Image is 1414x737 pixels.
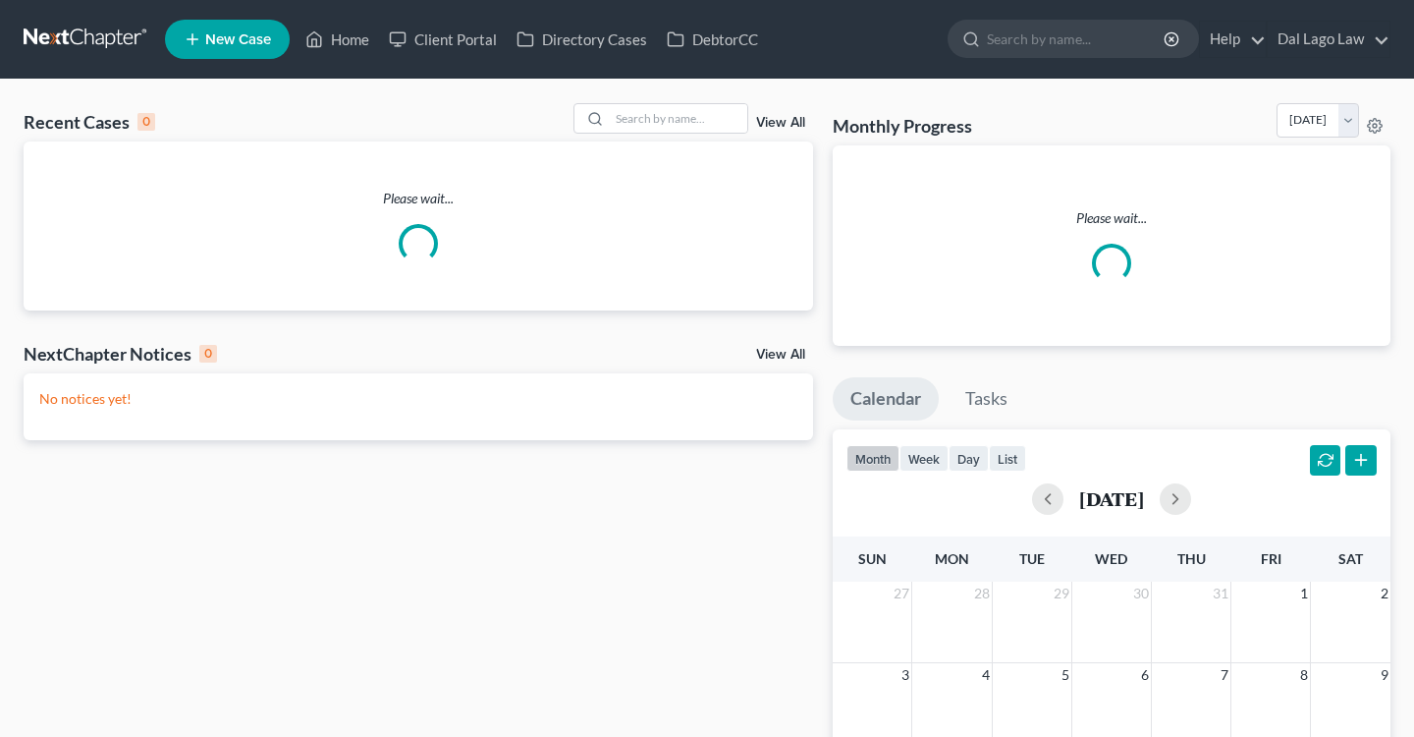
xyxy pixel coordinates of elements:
span: New Case [205,32,271,47]
a: DebtorCC [657,22,768,57]
div: 0 [199,345,217,363]
span: Fri [1261,550,1281,567]
input: Search by name... [987,21,1167,57]
span: Wed [1095,550,1127,567]
p: Please wait... [848,208,1375,228]
span: 27 [892,582,911,605]
span: 7 [1219,663,1230,687]
span: 1 [1298,582,1310,605]
span: 5 [1060,663,1071,687]
h2: [DATE] [1079,488,1144,509]
button: month [846,445,899,472]
a: View All [756,348,805,362]
h3: Monthly Progress [833,114,972,138]
span: Sun [858,550,887,567]
span: 6 [1139,663,1151,687]
span: 8 [1298,663,1310,687]
span: Thu [1177,550,1206,567]
span: 4 [980,663,992,687]
button: week [899,445,949,472]
span: 30 [1131,582,1151,605]
div: Recent Cases [24,110,155,134]
span: 31 [1211,582,1230,605]
a: Help [1200,22,1266,57]
span: Tue [1019,550,1045,567]
button: list [989,445,1026,472]
a: Client Portal [379,22,507,57]
input: Search by name... [610,104,747,133]
a: Home [296,22,379,57]
span: 9 [1379,663,1390,687]
span: 2 [1379,582,1390,605]
a: Calendar [833,377,939,421]
div: NextChapter Notices [24,342,217,366]
span: 29 [1052,582,1071,605]
span: Sat [1338,550,1363,567]
span: 3 [899,663,911,687]
span: 28 [972,582,992,605]
a: View All [756,116,805,130]
span: Mon [935,550,969,567]
a: Directory Cases [507,22,657,57]
a: Tasks [948,377,1025,421]
button: day [949,445,989,472]
a: Dal Lago Law [1268,22,1389,57]
div: 0 [137,113,155,131]
p: Please wait... [24,189,813,208]
p: No notices yet! [39,389,797,409]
